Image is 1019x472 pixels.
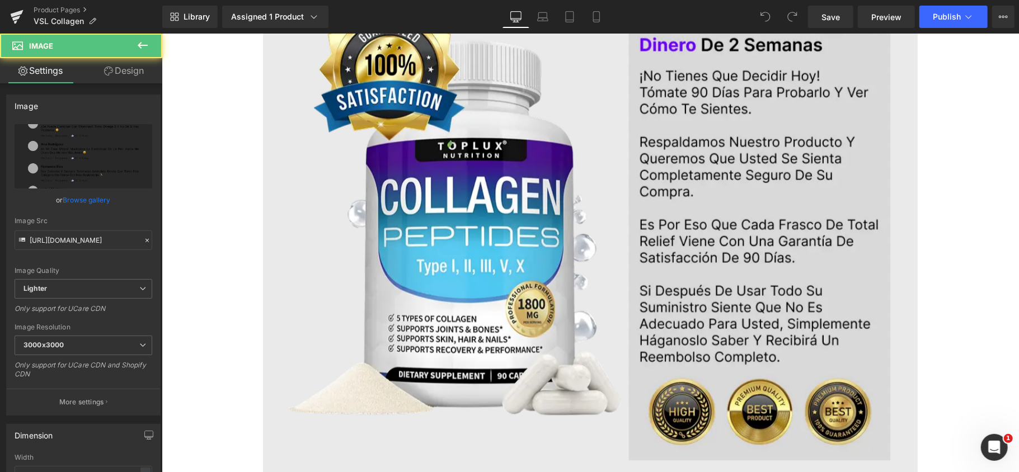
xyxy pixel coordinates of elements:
a: Mobile [583,6,610,28]
span: VSL Collagen [34,17,84,26]
button: More settings [7,389,160,415]
div: Width [15,454,152,461]
span: Save [821,11,840,23]
span: 1 [1004,434,1013,443]
iframe: Intercom live chat [981,434,1008,461]
p: More settings [59,397,104,407]
a: Desktop [503,6,529,28]
button: Publish [919,6,988,28]
a: Browse gallery [63,190,111,210]
div: or [15,194,152,206]
div: Image [15,95,38,111]
div: Assigned 1 Product [231,11,320,22]
a: Product Pages [34,6,162,15]
a: Tablet [556,6,583,28]
div: Image Resolution [15,323,152,331]
a: Design [83,58,165,83]
b: 3000x3000 [24,341,64,349]
div: Only support for UCare CDN and Shopify CDN [15,361,152,386]
div: Image Quality [15,267,152,275]
b: Lighter [24,284,47,292]
div: Dimension [15,424,53,440]
a: Preview [858,6,915,28]
div: Only support for UCare CDN [15,304,152,320]
a: New Library [162,6,218,28]
div: Image Src [15,217,152,225]
span: Library [184,12,210,22]
span: Publish [933,12,961,21]
button: Redo [781,6,804,28]
button: Undo [754,6,777,28]
a: Laptop [529,6,556,28]
span: Image [29,41,53,50]
input: Link [15,230,152,250]
button: More [992,6,1015,28]
span: Preview [871,11,901,23]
